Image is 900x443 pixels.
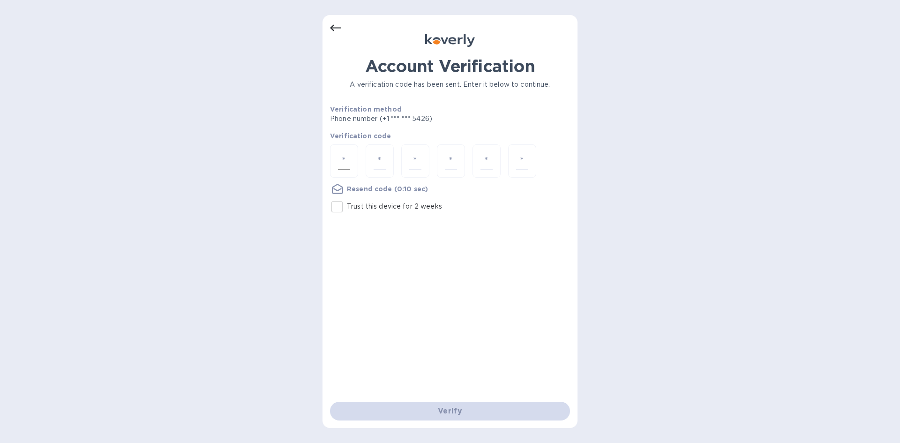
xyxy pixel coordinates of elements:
p: Phone number (+1 *** *** 5426) [330,114,504,124]
h1: Account Verification [330,56,570,76]
p: A verification code has been sent. Enter it below to continue. [330,80,570,90]
u: Resend code (0:10 sec) [347,185,428,193]
p: Verification code [330,131,570,141]
b: Verification method [330,105,402,113]
p: Trust this device for 2 weeks [347,202,442,211]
